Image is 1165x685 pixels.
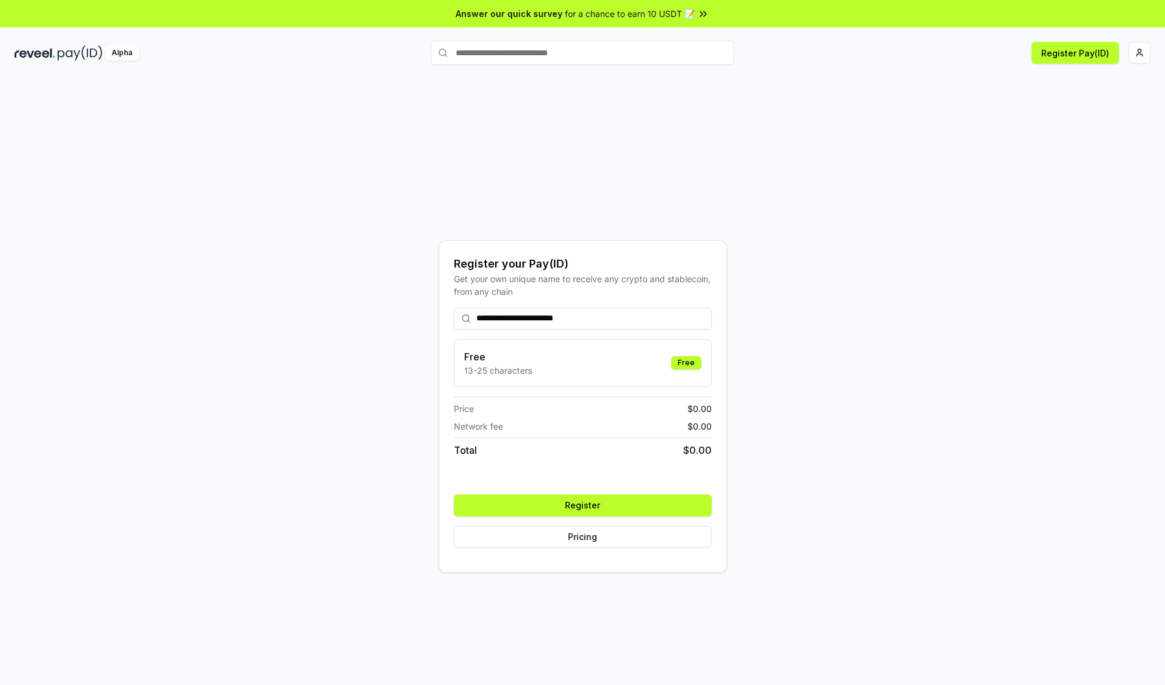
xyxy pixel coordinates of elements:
[454,526,712,548] button: Pricing
[58,46,103,61] img: pay_id
[454,402,474,415] span: Price
[105,46,139,61] div: Alpha
[454,420,503,433] span: Network fee
[464,364,532,377] p: 13-25 characters
[454,272,712,298] div: Get your own unique name to receive any crypto and stablecoin, from any chain
[454,494,712,516] button: Register
[456,7,562,20] span: Answer our quick survey
[454,255,712,272] div: Register your Pay(ID)
[464,349,532,364] h3: Free
[565,7,695,20] span: for a chance to earn 10 USDT 📝
[15,46,55,61] img: reveel_dark
[687,402,712,415] span: $ 0.00
[1032,42,1119,64] button: Register Pay(ID)
[687,420,712,433] span: $ 0.00
[683,443,712,457] span: $ 0.00
[671,356,701,369] div: Free
[454,443,477,457] span: Total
